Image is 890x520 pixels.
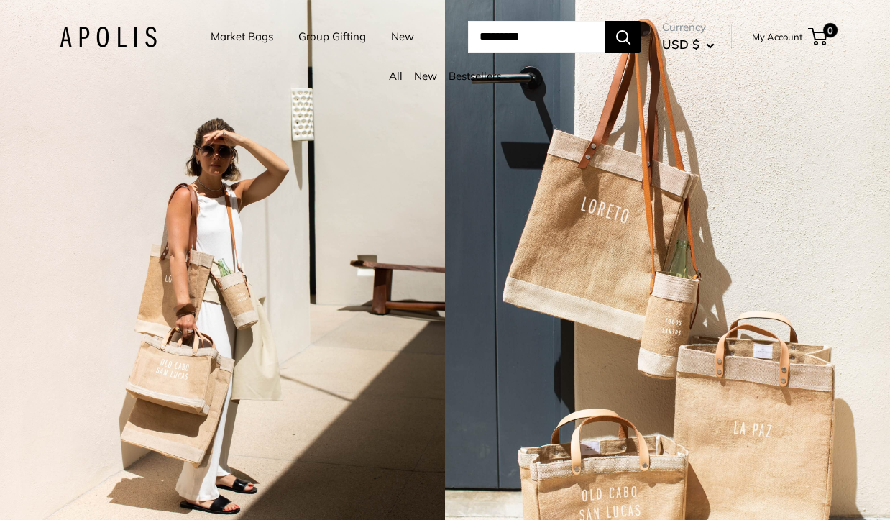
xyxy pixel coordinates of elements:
a: Market Bags [211,27,273,47]
a: All [389,69,403,83]
span: 0 [823,23,838,37]
img: Apolis [60,27,157,47]
input: Search... [468,21,605,53]
a: New [391,27,414,47]
span: Currency [662,17,715,37]
a: Bestsellers [449,69,501,83]
a: New [414,69,437,83]
span: USD $ [662,37,699,52]
a: My Account [752,28,803,45]
button: USD $ [662,33,715,56]
a: Group Gifting [298,27,366,47]
button: Search [605,21,641,53]
a: 0 [809,28,827,45]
